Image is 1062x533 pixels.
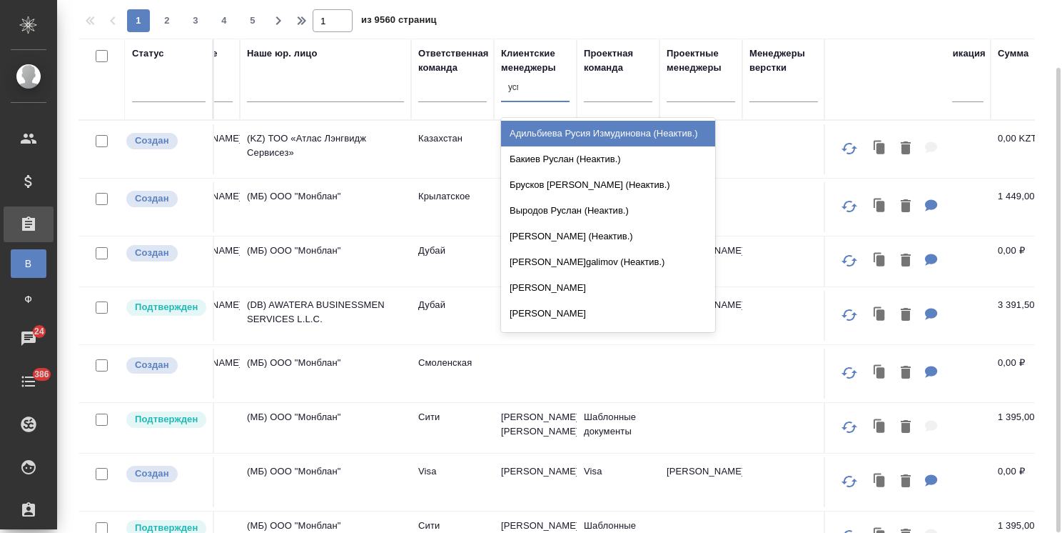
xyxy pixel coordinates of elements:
div: Выставляется автоматически при создании заказа [125,189,206,209]
button: Обновить [832,298,866,332]
td: Дубай [411,236,494,287]
button: Удалить [894,413,918,442]
span: 5 [241,14,264,28]
span: из 9560 страниц [361,11,437,32]
span: В [18,256,39,271]
a: Ф [11,285,46,314]
button: Удалить [894,467,918,497]
button: Для КМ: Легализация диплома для сотрудницы Алия [918,301,945,330]
td: (KZ) ТОО «Атлас Лэнгвидж Сервисез» [240,124,411,174]
div: Выродов Руслан (Неактив.) [501,198,715,224]
button: Для КМ: от КВ: виза в Италию, на новый год поездка; записаться в Альмавиву и срочная подача интер... [918,467,945,497]
div: Проектные менеджеры [667,46,735,75]
div: Статус [132,46,164,61]
td: (МБ) ООО "Монблан" [240,182,411,232]
td: [PERSON_NAME], [PERSON_NAME] [494,403,577,453]
td: [PERSON_NAME] [494,236,577,287]
div: Менеджеры верстки [749,46,818,75]
td: 0,00 ₽ [991,457,1062,507]
button: Клонировать [866,359,894,388]
span: 3 [184,14,207,28]
td: [PERSON_NAME] [494,182,577,232]
span: 386 [26,367,58,382]
td: Шаблонные документы [577,403,659,453]
td: Крылатское [411,182,494,232]
button: Клонировать [866,413,894,442]
p: Создан [135,191,169,206]
div: Клиентские менеджеры [501,46,570,75]
div: Брусков [PERSON_NAME] (Неактив.) [501,172,715,198]
button: Удалить [894,192,918,221]
p: Создан [135,246,169,260]
td: 1 449,00 ₽ [991,182,1062,232]
span: 24 [26,324,53,339]
button: Удалить [894,359,918,388]
button: Удалить [894,134,918,164]
div: [PERSON_NAME]galimov (Неактив.) [501,249,715,275]
button: 3 [184,9,207,32]
a: 24 [4,321,54,357]
td: Дубай [411,291,494,341]
p: Подтвержден [135,300,198,314]
div: [PERSON_NAME] [501,301,715,327]
td: 0,00 KZT [991,124,1062,174]
button: Обновить [832,464,866,499]
td: [PERSON_NAME] [494,291,577,341]
td: Смоленская [411,349,494,399]
td: Казахстан [411,124,494,174]
button: 2 [156,9,178,32]
td: (МБ) ООО "Монблан" [240,457,411,507]
div: Выставляется автоматически при создании заказа [125,244,206,263]
td: [PERSON_NAME] [659,457,742,507]
span: 2 [156,14,178,28]
div: Бакиев Руслан (Неактив.) [501,146,715,172]
div: Выставляет КМ после уточнения всех необходимых деталей и получения согласия клиента на запуск. С ... [125,298,206,317]
div: Ответственная команда [418,46,489,75]
p: Подтвержден [135,412,198,427]
button: Обновить [832,410,866,444]
div: Выставляется автоматически при создании заказа [125,131,206,151]
div: Выставляется автоматически при создании заказа [125,356,206,375]
button: Клонировать [866,467,894,497]
button: Обновить [832,244,866,278]
td: 0,00 ₽ [991,349,1062,399]
a: В [11,249,46,278]
td: [PERSON_NAME] [494,124,577,174]
div: Выставляется автоматически при создании заказа [125,464,206,484]
a: 386 [4,364,54,399]
div: Адильбиева Русия Измудиновна (Неактив.) [501,121,715,146]
button: Обновить [832,131,866,166]
button: Клонировать [866,246,894,276]
span: Ф [18,292,39,307]
div: Сумма [998,46,1028,61]
p: Создан [135,467,169,481]
button: Удалить [894,246,918,276]
button: Клонировать [866,134,894,164]
td: 1 395,00 ₽ [991,403,1062,453]
span: 4 [213,14,236,28]
div: [PERSON_NAME] [501,275,715,301]
div: [PERSON_NAME] [501,327,715,352]
td: [PERSON_NAME] [494,457,577,507]
button: 5 [241,9,264,32]
button: Удалить [894,301,918,330]
td: Visa [577,457,659,507]
td: 3 391,50 AED [991,291,1062,341]
p: Создан [135,134,169,148]
td: (МБ) ООО "Монблан" [240,236,411,287]
button: Клонировать [866,301,894,330]
td: Visa [411,457,494,507]
button: 4 [213,9,236,32]
td: Сити [411,403,494,453]
td: (DB) AWATERA BUSINESSMEN SERVICES L.L.C. [240,291,411,341]
button: Для КМ: от КВ: апостиль на СОР и справку об отсутствии брака + перевод рус-англ с НЗ; СОР старого... [918,359,945,388]
td: (МБ) ООО "Монблан" [240,349,411,399]
td: (МБ) ООО "Монблан" [240,403,411,453]
p: Создан [135,358,169,372]
div: Выставляет КМ после уточнения всех необходимых деталей и получения согласия клиента на запуск. С ... [125,410,206,429]
button: Обновить [832,189,866,224]
td: 0,00 ₽ [991,236,1062,287]
button: Обновить [832,356,866,390]
div: [PERSON_NAME] (Неактив.) [501,224,715,249]
div: Наше юр. лицо [247,46,318,61]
